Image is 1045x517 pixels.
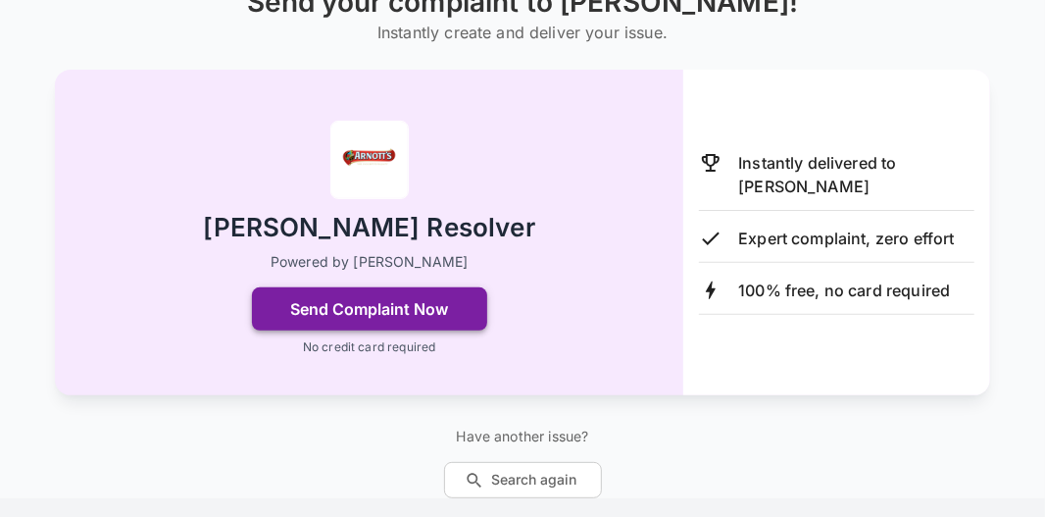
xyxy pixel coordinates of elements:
p: 100% free, no card required [738,279,950,302]
p: Powered by [PERSON_NAME] [271,252,469,272]
h6: Instantly create and deliver your issue. [247,19,799,46]
p: No credit card required [303,338,435,356]
button: Send Complaint Now [252,287,487,331]
h2: [PERSON_NAME] Resolver [204,211,535,245]
button: Search again [444,462,602,498]
img: Arnott's [330,121,409,199]
p: Instantly delivered to [PERSON_NAME] [738,151,974,198]
p: Have another issue? [444,427,602,446]
p: Expert complaint, zero effort [738,227,954,250]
